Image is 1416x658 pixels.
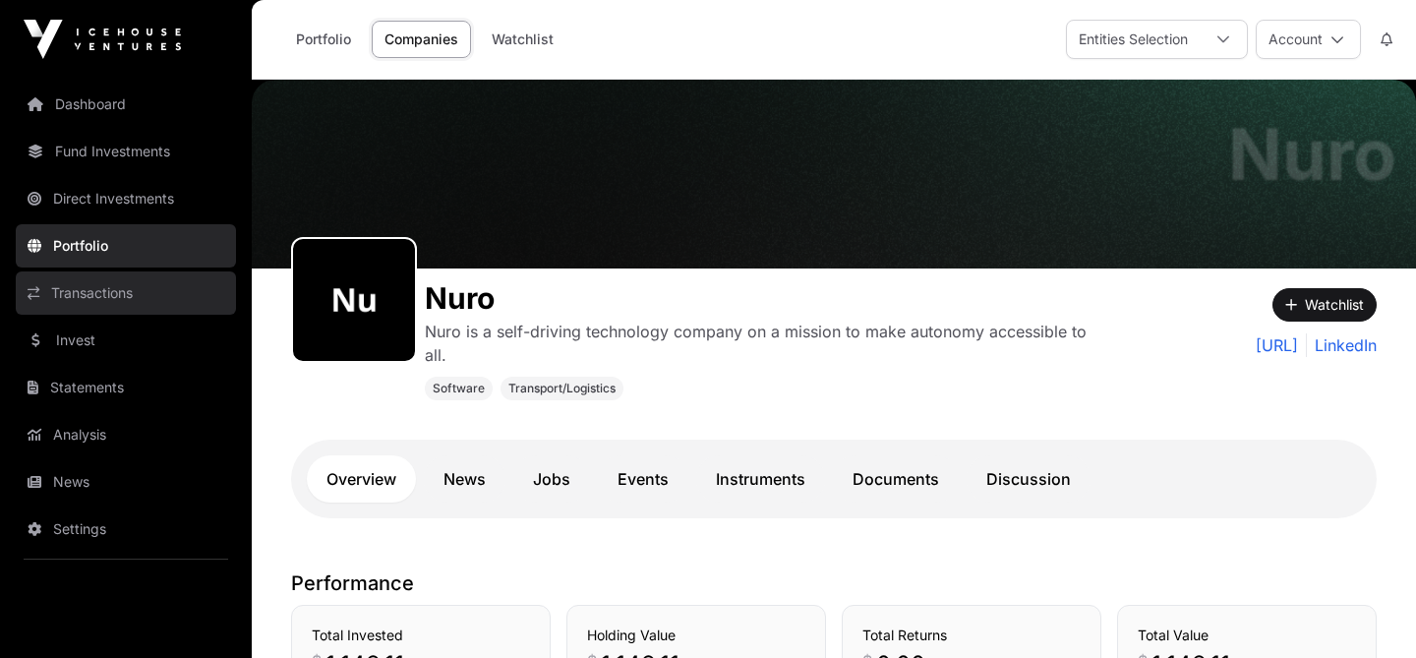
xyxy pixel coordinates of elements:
a: Watchlist [479,21,566,58]
h3: Total Value [1138,626,1356,645]
nav: Tabs [307,455,1361,503]
a: Portfolio [16,224,236,268]
a: [URL] [1256,333,1298,357]
a: Fund Investments [16,130,236,173]
div: Entities Selection [1067,21,1200,58]
a: Settings [16,508,236,551]
iframe: Chat Widget [1318,564,1416,658]
a: Transactions [16,271,236,315]
h1: Nuro [425,280,1105,316]
p: Nuro is a self-driving technology company on a mission to make autonomy accessible to all. [425,320,1105,367]
a: Companies [372,21,471,58]
button: Watchlist [1272,288,1377,322]
a: LinkedIn [1306,333,1377,357]
a: Analysis [16,413,236,456]
a: Events [598,455,688,503]
a: Instruments [696,455,825,503]
span: Software [433,381,485,396]
h3: Holding Value [587,626,805,645]
p: Performance [291,569,1377,597]
a: Portfolio [283,21,364,58]
a: Direct Investments [16,177,236,220]
img: Icehouse Ventures Logo [24,20,181,59]
img: Nuro [252,80,1416,269]
a: Invest [16,319,236,362]
a: News [424,455,505,503]
a: Jobs [513,455,590,503]
img: nuro436.png [301,247,407,353]
a: Dashboard [16,83,236,126]
span: Transport/Logistics [508,381,616,396]
button: Account [1256,20,1361,59]
a: News [16,460,236,504]
a: Discussion [967,455,1091,503]
a: Overview [307,455,416,503]
h1: Nuro [1228,119,1396,190]
h3: Total Returns [862,626,1081,645]
a: Statements [16,366,236,409]
h3: Total Invested [312,626,530,645]
a: Documents [833,455,959,503]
